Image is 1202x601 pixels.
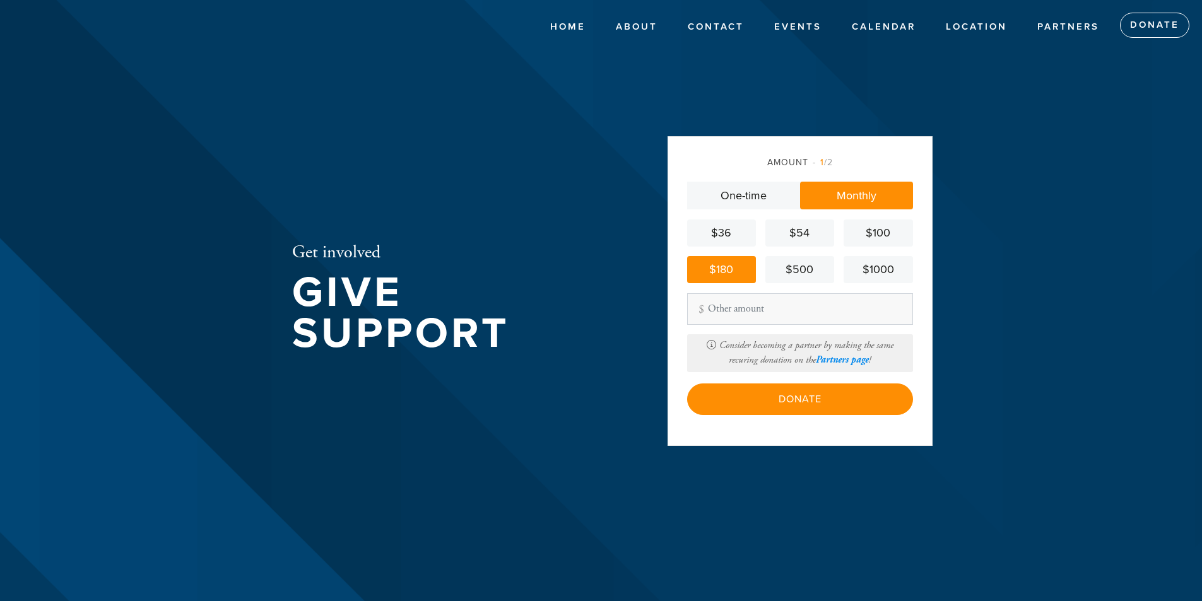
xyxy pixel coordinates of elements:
[692,261,751,278] div: $180
[770,261,829,278] div: $500
[687,334,913,372] div: Consider becoming a partner by making the same recuring donation on the !
[816,354,869,366] a: Partners page
[765,15,831,39] a: Events
[1028,15,1109,39] a: Partners
[813,157,833,168] span: /2
[541,15,595,39] a: Home
[678,15,753,39] a: Contact
[849,225,907,242] div: $100
[687,256,756,283] a: $180
[844,219,912,247] a: $100
[687,156,913,169] div: Amount
[849,261,907,278] div: $1000
[606,15,667,39] a: About
[687,182,800,209] a: One-time
[800,182,913,209] a: Monthly
[936,15,1016,39] a: Location
[844,256,912,283] a: $1000
[842,15,925,39] a: Calendar
[765,219,834,247] a: $54
[770,225,829,242] div: $54
[292,242,627,264] h2: Get involved
[692,225,751,242] div: $36
[1120,13,1189,38] a: Donate
[820,157,824,168] span: 1
[292,272,627,354] h1: Give Support
[687,293,913,325] input: Other amount
[687,383,913,415] input: Donate
[687,219,756,247] a: $36
[765,256,834,283] a: $500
